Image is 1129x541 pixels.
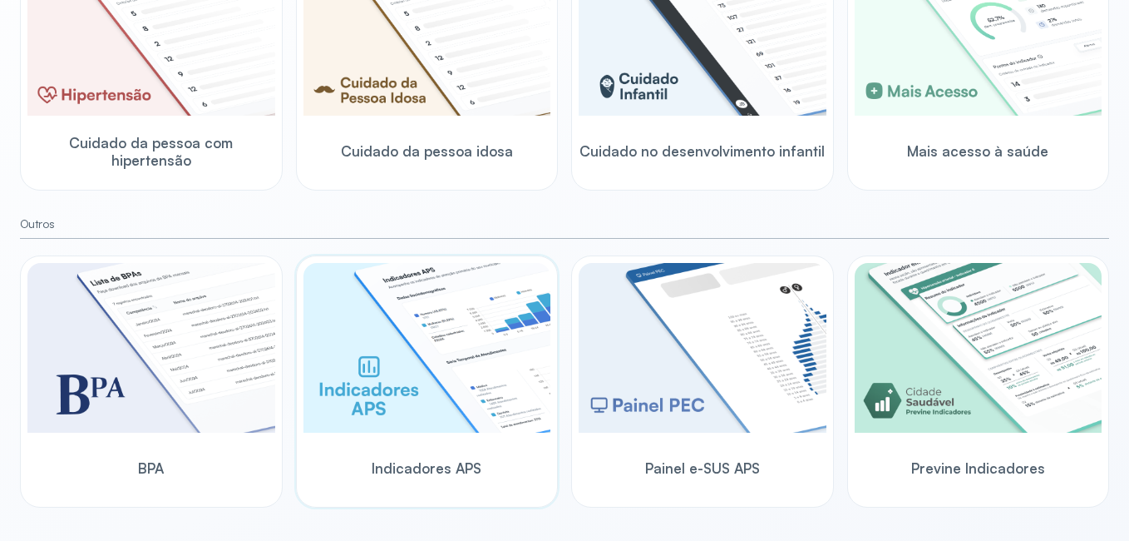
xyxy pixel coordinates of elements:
[138,459,164,477] span: BPA
[27,263,275,433] img: bpa.png
[855,263,1102,433] img: previne-brasil.png
[907,142,1048,160] span: Mais acesso à saúde
[20,217,1109,231] small: Outros
[579,263,826,433] img: pec-panel.png
[341,142,513,160] span: Cuidado da pessoa idosa
[303,263,551,433] img: aps-indicators.png
[372,459,481,477] span: Indicadores APS
[911,459,1045,477] span: Previne Indicadores
[645,459,760,477] span: Painel e-SUS APS
[27,134,275,170] span: Cuidado da pessoa com hipertensão
[579,142,825,160] span: Cuidado no desenvolvimento infantil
